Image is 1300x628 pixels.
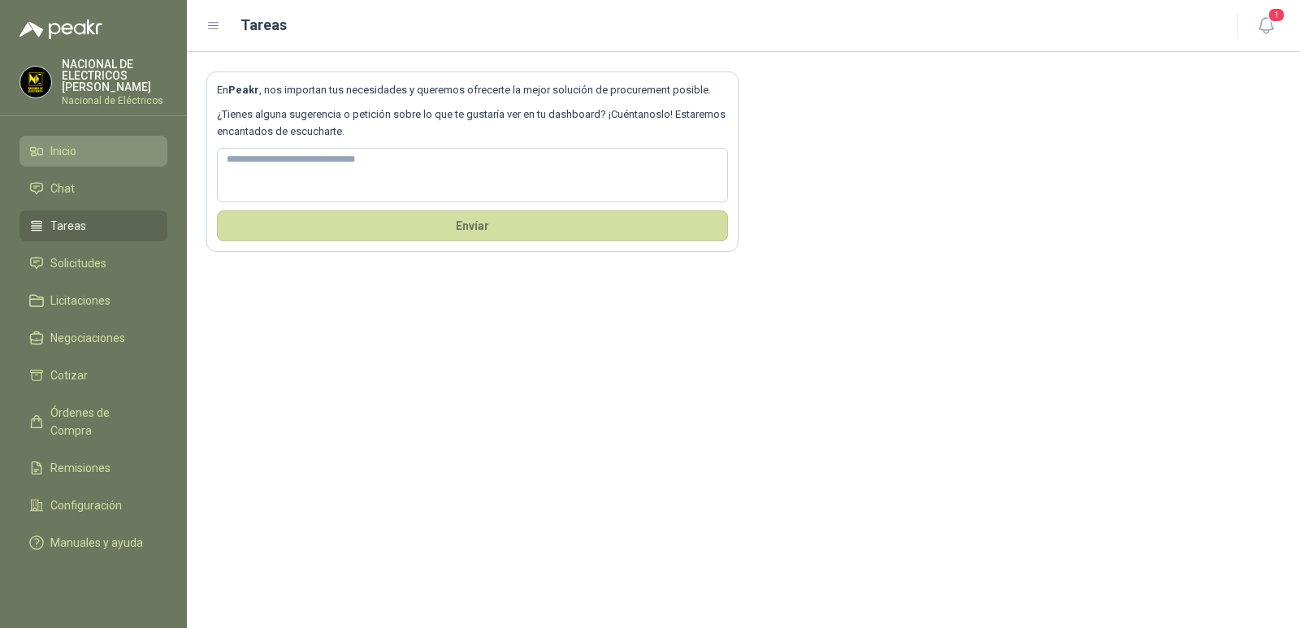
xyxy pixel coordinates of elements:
b: Peakr [228,84,259,96]
a: Negociaciones [19,323,167,353]
p: Nacional de Eléctricos [62,96,167,106]
button: 1 [1251,11,1280,41]
span: Remisiones [50,459,110,477]
span: Cotizar [50,366,88,384]
button: Envíar [217,210,728,241]
span: Negociaciones [50,329,125,347]
img: Logo peakr [19,19,102,39]
a: Licitaciones [19,285,167,316]
a: Remisiones [19,453,167,483]
span: Tareas [50,217,86,235]
h1: Tareas [240,14,287,37]
span: Licitaciones [50,292,110,310]
a: Solicitudes [19,248,167,279]
a: Manuales y ayuda [19,527,167,558]
p: NACIONAL DE ELECTRICOS [PERSON_NAME] [62,58,167,93]
a: Inicio [19,136,167,167]
a: Cotizar [19,360,167,391]
p: ¿Tienes alguna sugerencia o petición sobre lo que te gustaría ver en tu dashboard? ¡Cuéntanoslo! ... [217,106,728,140]
span: Configuración [50,496,122,514]
span: 1 [1267,7,1285,23]
p: En , nos importan tus necesidades y queremos ofrecerte la mejor solución de procurement posible. [217,82,728,98]
img: Company Logo [20,67,51,97]
span: Inicio [50,142,76,160]
a: Configuración [19,490,167,521]
span: Solicitudes [50,254,106,272]
a: Tareas [19,210,167,241]
span: Manuales y ayuda [50,534,143,552]
span: Órdenes de Compra [50,404,152,440]
a: Chat [19,173,167,204]
span: Chat [50,180,75,197]
a: Órdenes de Compra [19,397,167,446]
